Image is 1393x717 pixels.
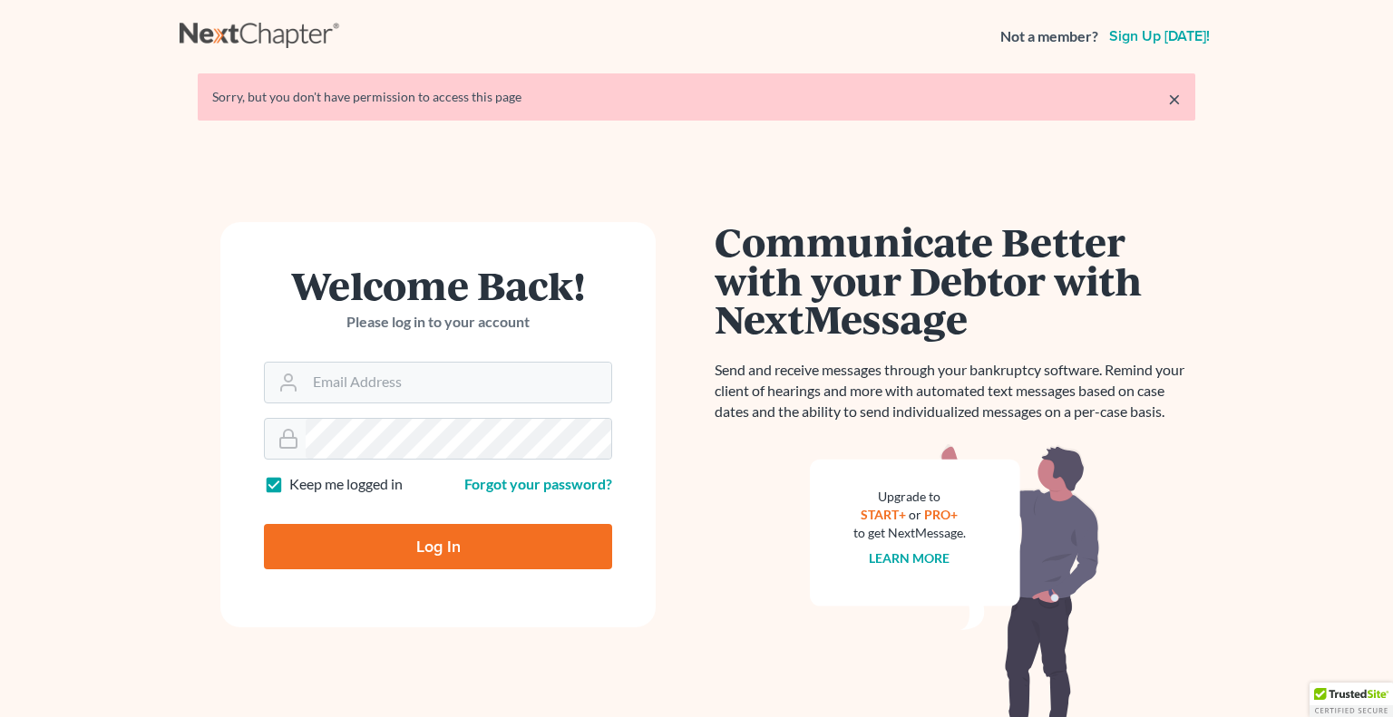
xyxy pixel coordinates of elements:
[289,474,403,495] label: Keep me logged in
[1106,29,1213,44] a: Sign up [DATE]!
[870,550,950,566] a: Learn more
[1168,88,1181,110] a: ×
[715,360,1195,422] p: Send and receive messages through your bankruptcy software. Remind your client of hearings and mo...
[862,507,907,522] a: START+
[212,88,1181,106] div: Sorry, but you don't have permission to access this page
[853,488,966,506] div: Upgrade to
[925,507,959,522] a: PRO+
[306,363,611,402] input: Email Address
[264,266,612,305] h1: Welcome Back!
[264,312,612,333] p: Please log in to your account
[464,475,612,492] a: Forgot your password?
[853,524,966,542] div: to get NextMessage.
[1000,26,1098,47] strong: Not a member?
[264,524,612,569] input: Log In
[715,222,1195,338] h1: Communicate Better with your Debtor with NextMessage
[1310,683,1393,717] div: TrustedSite Certified
[910,507,922,522] span: or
